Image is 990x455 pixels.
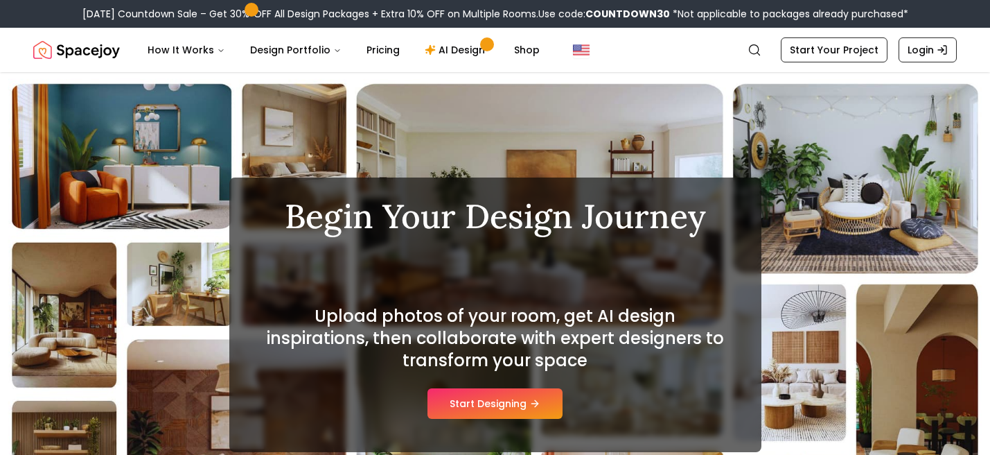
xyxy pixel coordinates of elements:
h1: Begin Your Design Journey [263,200,728,233]
button: Design Portfolio [239,36,353,64]
a: Start Your Project [781,37,887,62]
a: Shop [503,36,551,64]
a: AI Design [414,36,500,64]
a: Spacejoy [33,36,120,64]
a: Login [899,37,957,62]
span: Use code: [538,7,670,21]
span: *Not applicable to packages already purchased* [670,7,908,21]
a: Pricing [355,36,411,64]
b: COUNTDOWN30 [585,7,670,21]
nav: Global [33,28,957,72]
div: [DATE] Countdown Sale – Get 30% OFF All Design Packages + Extra 10% OFF on Multiple Rooms. [82,7,908,21]
nav: Main [136,36,551,64]
button: Start Designing [427,388,563,419]
h2: Upload photos of your room, get AI design inspirations, then collaborate with expert designers to... [263,305,728,372]
img: Spacejoy Logo [33,36,120,64]
button: How It Works [136,36,236,64]
img: United States [573,42,590,58]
